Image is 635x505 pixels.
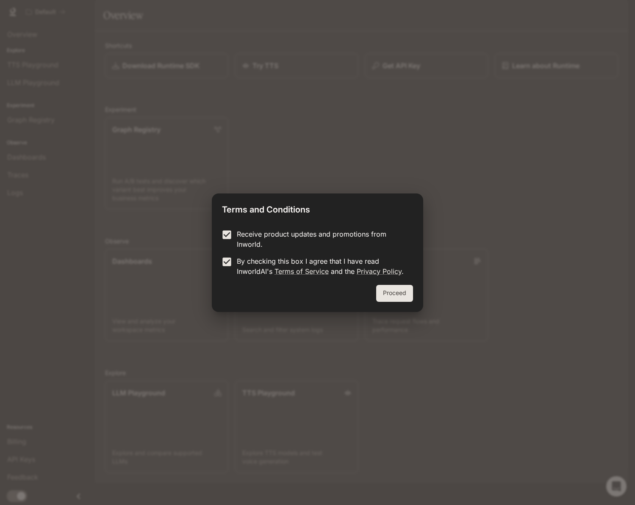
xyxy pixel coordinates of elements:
a: Terms of Service [275,267,329,276]
p: By checking this box I agree that I have read InworldAI's and the . [237,256,406,276]
p: Receive product updates and promotions from Inworld. [237,229,406,249]
button: Proceed [376,285,413,302]
a: Privacy Policy [357,267,402,276]
h2: Terms and Conditions [212,193,423,222]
